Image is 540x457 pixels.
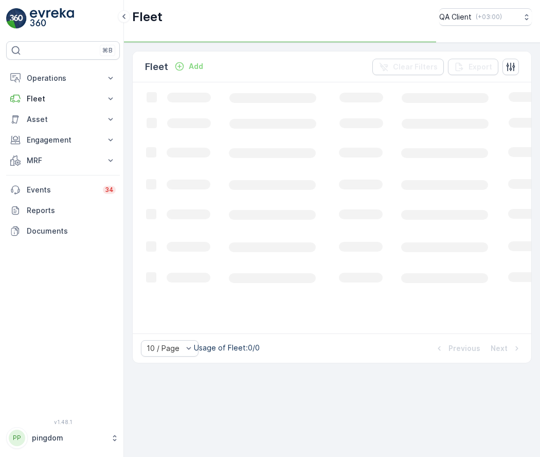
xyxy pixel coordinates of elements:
[439,12,472,22] p: QA Client
[372,59,444,75] button: Clear Filters
[27,94,99,104] p: Fleet
[27,155,99,166] p: MRF
[490,342,523,355] button: Next
[6,89,120,109] button: Fleet
[105,186,114,194] p: 34
[27,226,116,236] p: Documents
[433,342,481,355] button: Previous
[27,114,99,125] p: Asset
[170,60,207,73] button: Add
[6,200,120,221] a: Reports
[9,430,25,446] div: PP
[6,109,120,130] button: Asset
[469,62,492,72] p: Export
[6,427,120,449] button: PPpingdom
[439,8,532,26] button: QA Client(+03:00)
[6,150,120,171] button: MRF
[448,343,480,354] p: Previous
[189,61,203,72] p: Add
[132,9,163,25] p: Fleet
[491,343,508,354] p: Next
[145,60,168,74] p: Fleet
[27,185,97,195] p: Events
[6,221,120,241] a: Documents
[393,62,438,72] p: Clear Filters
[27,205,116,216] p: Reports
[32,433,105,443] p: pingdom
[6,180,120,200] a: Events34
[6,419,120,425] span: v 1.48.1
[6,130,120,150] button: Engagement
[6,68,120,89] button: Operations
[194,343,260,353] p: Usage of Fleet : 0/0
[30,8,74,29] img: logo_light-DOdMpM7g.png
[27,135,99,145] p: Engagement
[102,46,113,55] p: ⌘B
[6,8,27,29] img: logo
[448,59,498,75] button: Export
[476,13,502,21] p: ( +03:00 )
[27,73,99,83] p: Operations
